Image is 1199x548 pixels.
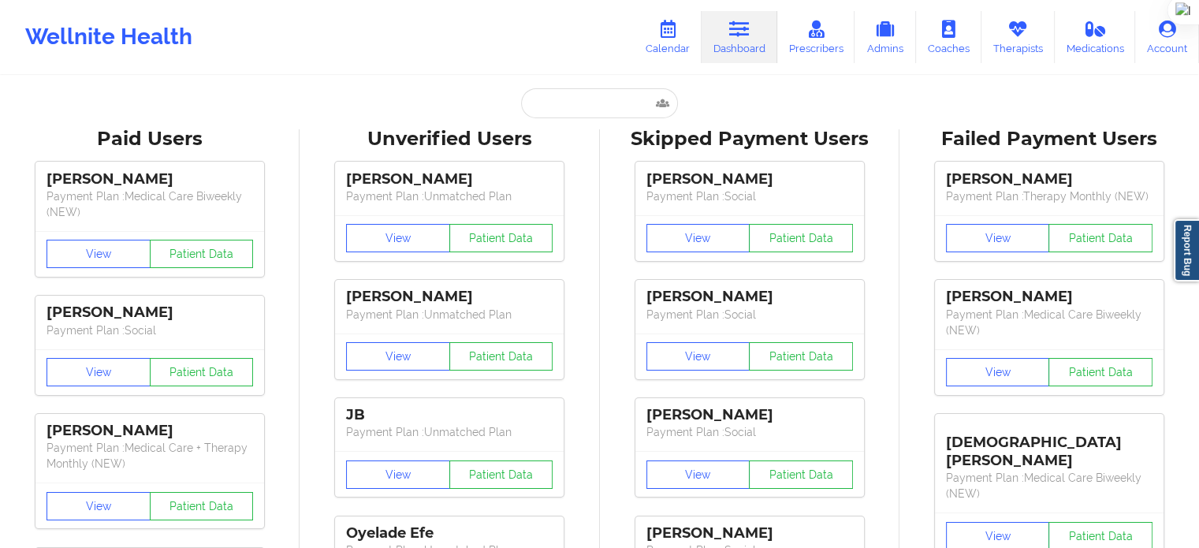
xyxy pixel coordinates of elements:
button: Patient Data [749,342,853,371]
button: View [47,240,151,268]
a: Calendar [634,11,702,63]
a: Admins [855,11,916,63]
div: [PERSON_NAME] [47,304,253,322]
div: [PERSON_NAME] [346,288,553,306]
button: Patient Data [449,342,553,371]
div: [PERSON_NAME] [946,288,1152,306]
p: Payment Plan : Social [646,188,853,204]
a: Report Bug [1174,219,1199,281]
p: Payment Plan : Medical Care Biweekly (NEW) [47,188,253,220]
div: JB [346,406,553,424]
button: View [346,342,450,371]
button: Patient Data [150,358,254,386]
div: Paid Users [11,127,289,151]
button: Patient Data [1048,224,1152,252]
p: Payment Plan : Medical Care Biweekly (NEW) [946,470,1152,501]
button: View [646,342,750,371]
button: View [346,224,450,252]
a: Account [1135,11,1199,63]
p: Payment Plan : Medical Care + Therapy Monthly (NEW) [47,440,253,472]
button: View [646,224,750,252]
button: Patient Data [449,224,553,252]
p: Payment Plan : Unmatched Plan [346,188,553,204]
div: [DEMOGRAPHIC_DATA][PERSON_NAME] [946,422,1152,470]
button: Patient Data [749,224,853,252]
button: View [346,460,450,489]
div: Skipped Payment Users [611,127,888,151]
div: [PERSON_NAME] [646,170,853,188]
button: View [946,224,1050,252]
p: Payment Plan : Social [646,424,853,440]
a: Medications [1055,11,1136,63]
a: Dashboard [702,11,777,63]
p: Payment Plan : Unmatched Plan [346,307,553,322]
p: Payment Plan : Unmatched Plan [346,424,553,440]
button: View [946,358,1050,386]
div: [PERSON_NAME] [646,288,853,306]
p: Payment Plan : Medical Care Biweekly (NEW) [946,307,1152,338]
button: View [47,358,151,386]
div: [PERSON_NAME] [946,170,1152,188]
div: [PERSON_NAME] [47,422,253,440]
p: Payment Plan : Social [646,307,853,322]
p: Payment Plan : Social [47,322,253,338]
div: Failed Payment Users [910,127,1188,151]
button: Patient Data [1048,358,1152,386]
button: Patient Data [150,240,254,268]
a: Therapists [981,11,1055,63]
div: [PERSON_NAME] [646,524,853,542]
button: Patient Data [150,492,254,520]
div: Oyelade Efe [346,524,553,542]
button: Patient Data [749,460,853,489]
p: Payment Plan : Therapy Monthly (NEW) [946,188,1152,204]
a: Coaches [916,11,981,63]
button: View [646,460,750,489]
div: [PERSON_NAME] [47,170,253,188]
button: View [47,492,151,520]
div: [PERSON_NAME] [646,406,853,424]
div: Unverified Users [311,127,588,151]
button: Patient Data [449,460,553,489]
a: Prescribers [777,11,855,63]
div: [PERSON_NAME] [346,170,553,188]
